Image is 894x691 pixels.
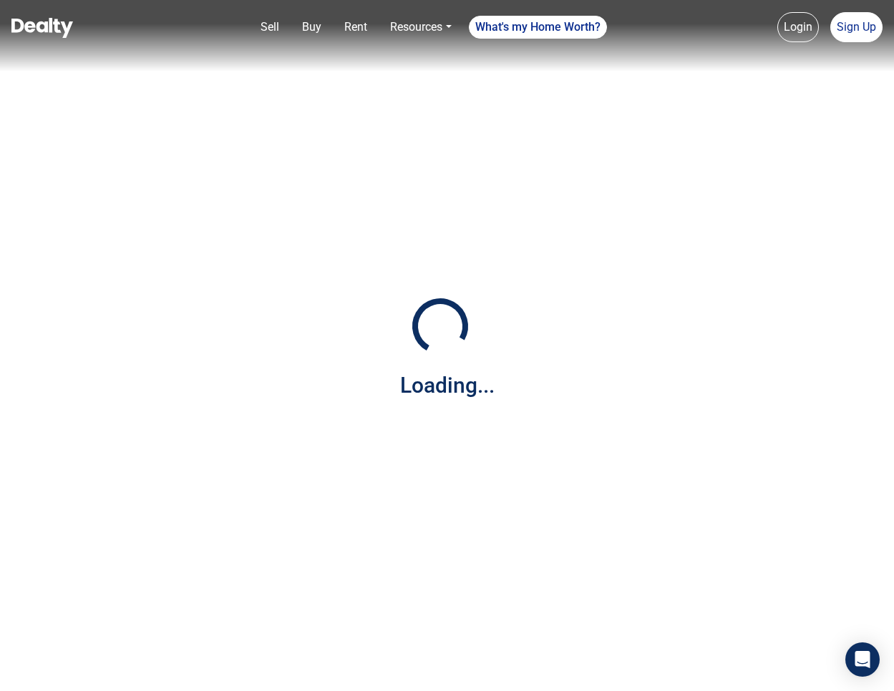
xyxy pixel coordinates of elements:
a: Rent [339,13,373,41]
div: Loading... [400,369,495,401]
img: Dealty - Buy, Sell & Rent Homes [11,18,73,38]
a: Login [777,12,819,42]
a: What's my Home Worth? [469,16,607,39]
a: Sign Up [830,12,883,42]
a: Sell [255,13,285,41]
a: Resources [384,13,457,41]
a: Buy [296,13,327,41]
div: Open Intercom Messenger [845,642,880,677]
img: Loading [404,290,476,362]
iframe: BigID CMP Widget [7,648,50,691]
